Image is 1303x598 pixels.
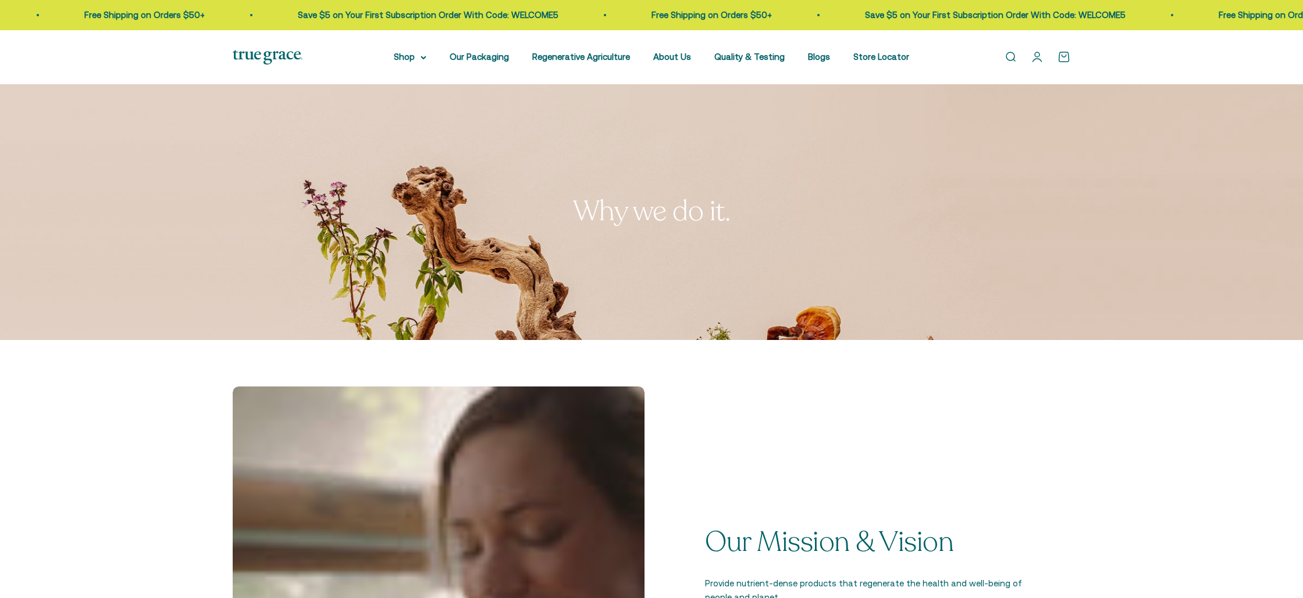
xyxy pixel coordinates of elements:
[532,52,630,62] a: Regenerative Agriculture
[808,52,830,62] a: Blogs
[173,8,434,22] p: Save $5 on Your First Subscription Order With Code: WELCOME5
[527,10,647,20] a: Free Shipping on Orders $50+
[1094,10,1215,20] a: Free Shipping on Orders $50+
[740,8,1001,22] p: Save $5 on Your First Subscription Order With Code: WELCOME5
[394,50,426,64] summary: Shop
[705,527,1024,558] p: Our Mission & Vision
[714,52,785,62] a: Quality & Testing
[573,192,731,230] split-lines: Why we do it.
[653,52,691,62] a: About Us
[853,52,909,62] a: Store Locator
[450,52,509,62] a: Our Packaging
